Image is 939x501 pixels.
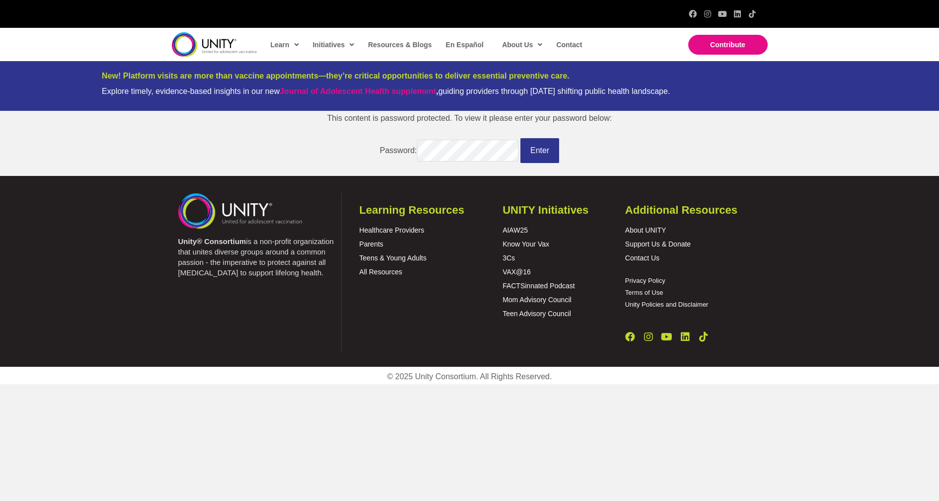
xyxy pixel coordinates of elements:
[368,41,432,49] span: Resources & Blogs
[102,72,570,80] span: New! Platform visits are more than vaccine appointments—they’re critical opportunities to deliver...
[503,240,549,248] a: Know Your Vax
[551,33,586,56] a: Contact
[625,254,659,262] a: Contact Us
[520,138,559,163] input: Enter
[625,277,665,284] a: Privacy Policy
[503,296,572,304] a: Mom Advisory Council
[503,254,515,262] a: 3Cs
[625,301,709,308] a: Unity Policies and Disclaimer
[689,10,697,18] a: Facebook
[710,41,745,49] span: Contribute
[207,369,733,384] p: © 2025 Unity Consortium. All Rights Reserved.
[688,35,768,55] a: Contribute
[446,41,484,49] span: En Español
[360,204,465,216] span: Learning Resources
[625,332,635,342] a: Facebook
[503,204,588,216] span: UNITY Initiatives
[503,226,528,234] a: AIAW25
[503,282,575,290] a: FACTSinnated Podcast
[271,37,299,52] span: Learn
[662,332,672,342] a: YouTube
[360,226,425,234] a: Healthcare Providers
[502,37,542,52] span: About Us
[360,240,383,248] a: Parents
[441,33,488,56] a: En Español
[178,237,246,246] strong: Unity® Consortium
[625,204,737,216] span: Additional Resources
[417,140,518,162] input: Password:
[644,332,653,342] a: Instagram
[503,268,531,276] a: VAX@16
[280,87,438,95] strong: ,
[733,10,741,18] a: LinkedIn
[625,240,691,248] a: Support Us & Donate
[503,310,571,318] a: Teen Advisory Council
[178,193,302,229] img: unity-logo
[556,41,582,49] span: Contact
[704,10,712,18] a: Instagram
[497,33,546,56] a: About Us
[380,146,518,155] label: Password:
[313,37,355,52] span: Initiatives
[360,268,402,276] a: All Resources
[360,254,427,262] a: Teens & Young Adults
[625,226,666,234] a: About UNITY
[280,87,436,95] a: Journal of Adolescent Health supplement
[363,33,435,56] a: Resources & Blogs
[748,10,756,18] a: TikTok
[172,32,257,57] img: unity-logo-dark
[102,86,837,96] div: Explore timely, evidence-based insights in our new guiding providers through [DATE] shifting publ...
[178,236,336,278] p: is a non-profit organization that unites diverse groups around a common passion - the imperative ...
[699,332,709,342] a: TikTok
[625,289,663,296] a: Terms of Use
[719,10,726,18] a: YouTube
[680,332,690,342] a: LinkedIn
